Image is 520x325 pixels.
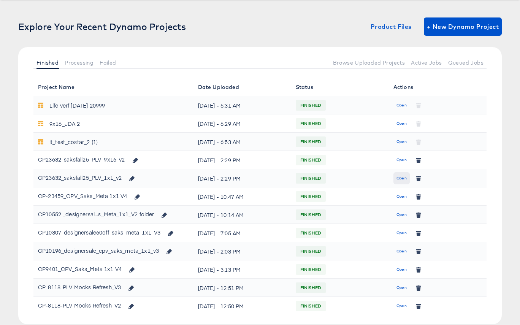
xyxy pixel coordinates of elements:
th: Status [291,78,389,96]
span: Open [396,284,407,291]
span: Open [396,120,407,127]
span: Open [396,266,407,273]
span: Failed [100,60,116,66]
span: Active Jobs [411,60,442,66]
span: Open [396,230,407,236]
div: [DATE] - 12:50 PM [198,300,287,312]
span: FINISHED [296,245,326,257]
span: Product Files [371,21,412,32]
span: Open [396,248,407,255]
span: FINISHED [296,282,326,294]
button: Open [393,209,410,221]
button: + New Dynamo Project [424,17,502,36]
span: Open [396,303,407,309]
span: FINISHED [296,99,326,111]
button: Open [393,154,410,166]
div: CP-8118-PLV Mocks Refresh_V2 [38,299,139,312]
button: Product Files [368,17,415,36]
div: [DATE] - 2:29 PM [198,154,287,166]
th: Project Name [33,78,193,96]
div: CP9401_CPV_Saks_Meta 1x1 V4 [38,263,139,276]
th: Actions [389,78,487,96]
div: Life verf [DATE] 20999 [49,99,105,111]
span: Open [396,193,407,200]
div: CP-8118-PLV Mocks Refresh_V3 [38,281,139,294]
div: [DATE] - 6:31 AM [198,99,287,111]
span: FINISHED [296,300,326,312]
span: FINISHED [296,209,326,221]
span: FINISHED [296,263,326,276]
span: Queued Jobs [448,60,484,66]
span: + New Dynamo Project [427,21,499,32]
div: [DATE] - 12:51 PM [198,282,287,294]
button: Open [393,136,410,148]
span: Processing [65,60,94,66]
div: [DATE] - 10:47 AM [198,190,287,203]
span: Open [396,102,407,109]
span: Open [396,157,407,163]
div: CP23632_saksfall25_PLV_9x16_v2 [38,153,143,166]
div: Explore Your Recent Dynamo Projects [18,21,186,32]
div: [DATE] - 7:05 AM [198,227,287,239]
div: CP10552 _designersal...s_Meta_1x1_V2 folder [38,208,154,220]
div: CP10196_designersale_cpv_saks_meta_1x1_v3 [38,244,177,257]
div: CP-23459_CPV_Saks_Meta 1x1 V4 [38,190,145,203]
span: Browse Uploaded Projects [333,60,405,66]
div: [DATE] - 6:29 AM [198,117,287,130]
button: Open [393,99,410,111]
button: Open [393,300,410,312]
th: Date Uploaded [193,78,291,96]
span: FINISHED [296,227,326,239]
span: Finished [36,60,59,66]
div: [DATE] - 6:53 AM [198,136,287,148]
div: [DATE] - 2:29 PM [198,172,287,184]
span: FINISHED [296,172,326,184]
span: FINISHED [296,154,326,166]
div: 9x16_JDA 2 [49,117,80,130]
span: FINISHED [296,117,326,130]
button: Open [393,172,410,184]
button: Open [393,227,410,239]
div: CP23632_saksfall25_PLV_1x1_v2 [38,171,140,184]
span: Open [396,138,407,145]
div: lt_test_costar_2 (1) [49,136,98,148]
button: Open [393,190,410,203]
div: CP10307_designersale60off_saks_meta_1x1_V3 [38,226,178,239]
span: FINISHED [296,136,326,148]
div: [DATE] - 3:13 PM [198,263,287,276]
div: [DATE] - 2:03 PM [198,245,287,257]
div: [DATE] - 10:14 AM [198,209,287,221]
span: FINISHED [296,190,326,203]
button: Open [393,282,410,294]
button: Open [393,263,410,276]
span: Open [396,175,407,182]
button: Open [393,117,410,130]
button: Open [393,245,410,257]
span: Open [396,211,407,218]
